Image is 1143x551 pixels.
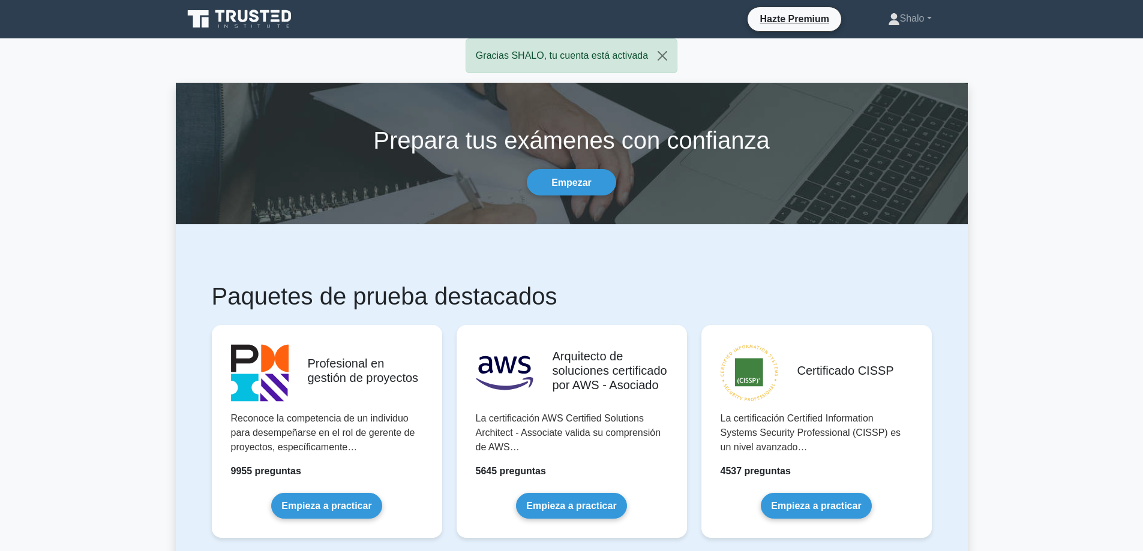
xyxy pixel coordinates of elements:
[212,283,557,309] font: Paquetes de prueba destacados
[373,127,769,153] font: Prepara tus exámenes con confianza
[476,50,648,61] font: Gracias SHALO, tu cuenta está activada
[551,177,592,188] font: Empezar
[516,493,626,519] a: Empieza a practicar
[900,13,925,23] font: Shalo
[527,169,616,195] a: Empezar
[648,39,677,73] button: Cerca
[760,14,829,24] font: Hazte Premium
[761,493,871,519] a: Empieza a practicar
[752,11,836,26] a: Hazte Premium
[271,493,382,519] a: Empieza a practicar
[859,7,961,31] a: Shalo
